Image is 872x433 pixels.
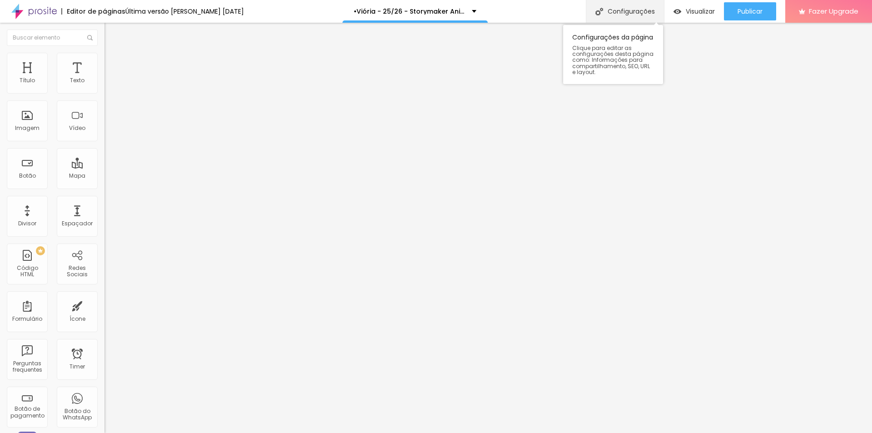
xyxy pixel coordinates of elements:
[674,8,681,15] img: view-1.svg
[69,173,85,179] div: Mapa
[572,45,654,75] span: Clique para editar as configurações desta página como: Informações para compartilhamento, SEO, UR...
[724,2,776,20] button: Publicar
[20,77,35,84] div: Título
[809,7,858,15] span: Fazer Upgrade
[738,8,763,15] span: Publicar
[70,77,84,84] div: Texto
[563,25,663,84] div: Configurações da página
[69,125,85,131] div: Vídeo
[18,220,36,227] div: Divisor
[59,408,95,421] div: Botão do WhatsApp
[9,406,45,419] div: Botão de pagamento
[69,363,85,370] div: Timer
[354,8,465,15] p: •Viória - 25/26 - Storymaker Aniversário
[87,35,93,40] img: Icone
[9,265,45,278] div: Código HTML
[15,125,40,131] div: Imagem
[69,316,85,322] div: Ícone
[595,8,603,15] img: Icone
[104,23,872,433] iframe: Editor
[62,220,93,227] div: Espaçador
[12,316,42,322] div: Formulário
[9,360,45,373] div: Perguntas frequentes
[664,2,724,20] button: Visualizar
[686,8,715,15] span: Visualizar
[125,8,244,15] div: Última versão [PERSON_NAME] [DATE]
[19,173,36,179] div: Botão
[59,265,95,278] div: Redes Sociais
[7,30,98,46] input: Buscar elemento
[61,8,125,15] div: Editor de páginas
